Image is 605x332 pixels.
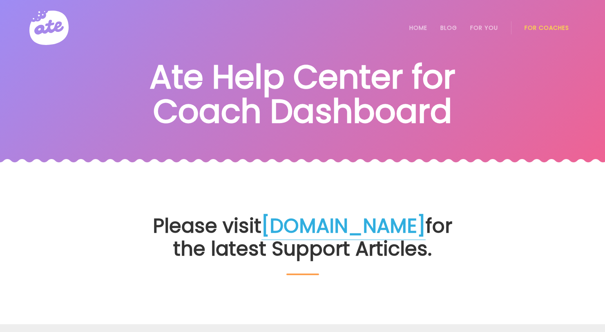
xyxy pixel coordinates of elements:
h2: Please visit for the latest Support Articles. [149,215,456,275]
a: Blog [440,25,457,31]
a: [DOMAIN_NAME] [261,212,426,240]
h1: Ate Help Center for Coach Dashboard [103,60,502,128]
a: For Coaches [525,25,569,31]
a: For You [470,25,498,31]
a: Home [409,25,427,31]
